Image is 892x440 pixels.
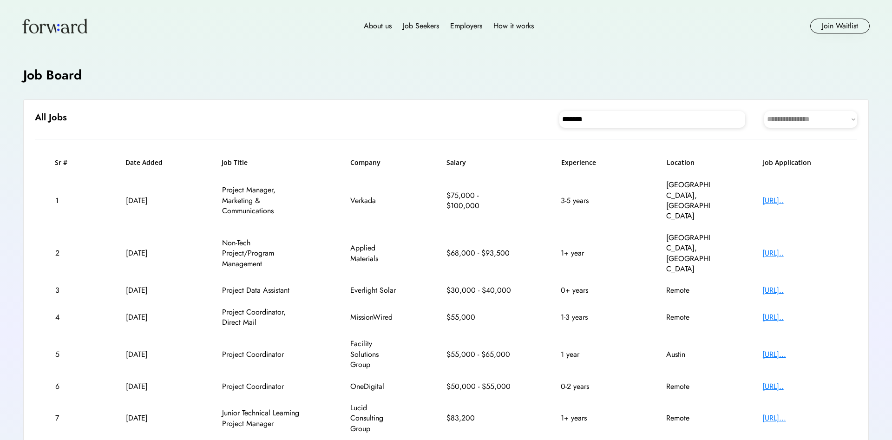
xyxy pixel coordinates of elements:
div: [URL]... [762,413,837,423]
div: 1-3 years [561,312,617,322]
div: [URL].. [762,196,837,206]
div: Project Manager, Marketing & Communications [222,185,301,216]
div: Remote [666,312,713,322]
div: Job Seekers [403,20,439,32]
h6: Salary [446,158,512,167]
div: OneDigital [350,381,397,392]
div: 5 [55,349,76,360]
div: Remote [666,381,713,392]
div: [URL]... [762,349,837,360]
h6: Company [350,158,397,167]
div: Employers [450,20,482,32]
div: Verkada [350,196,397,206]
h6: Experience [561,158,617,167]
div: [DATE] [126,196,172,206]
h6: Job Application [763,158,837,167]
div: $30,000 - $40,000 [446,285,512,296]
div: [GEOGRAPHIC_DATA], [GEOGRAPHIC_DATA] [666,233,713,275]
div: [GEOGRAPHIC_DATA], [GEOGRAPHIC_DATA] [666,180,713,222]
h6: Sr # [55,158,76,167]
div: [DATE] [126,285,172,296]
div: [URL].. [762,381,837,392]
h4: Job Board [23,66,82,84]
h6: Job Title [222,158,248,167]
div: $50,000 - $55,000 [446,381,512,392]
button: Join Waitlist [810,19,870,33]
div: Remote [666,285,713,296]
div: [URL].. [762,312,837,322]
div: $55,000 - $65,000 [446,349,512,360]
div: Project Data Assistant [222,285,301,296]
img: Forward logo [22,19,87,33]
div: 2 [55,248,76,258]
div: $83,200 [446,413,512,423]
div: [DATE] [126,413,172,423]
h6: Location [667,158,713,167]
div: About us [364,20,392,32]
div: $68,000 - $93,500 [446,248,512,258]
div: Everlight Solar [350,285,397,296]
div: Austin [666,349,713,360]
div: 0-2 years [561,381,617,392]
div: How it works [493,20,534,32]
div: 6 [55,381,76,392]
div: Remote [666,413,713,423]
h6: All Jobs [35,111,67,124]
div: 1+ years [561,413,617,423]
div: 1 year [561,349,617,360]
div: Applied Materials [350,243,397,264]
div: Junior Technical Learning Project Manager [222,408,301,429]
div: Project Coordinator [222,381,301,392]
div: $55,000 [446,312,512,322]
h6: Date Added [125,158,172,167]
div: Lucid Consulting Group [350,403,397,434]
div: 3 [55,285,76,296]
div: [DATE] [126,349,172,360]
div: $75,000 - $100,000 [446,190,512,211]
div: 0+ years [561,285,617,296]
div: MissionWired [350,312,397,322]
div: 1 [55,196,76,206]
div: Non-Tech Project/Program Management [222,238,301,269]
div: Project Coordinator [222,349,301,360]
div: 3-5 years [561,196,617,206]
div: Project Coordinator, Direct Mail [222,307,301,328]
div: [DATE] [126,312,172,322]
div: [URL].. [762,285,837,296]
div: [DATE] [126,381,172,392]
div: 4 [55,312,76,322]
div: 7 [55,413,76,423]
div: Facility Solutions Group [350,339,397,370]
div: [URL].. [762,248,837,258]
div: [DATE] [126,248,172,258]
div: 1+ year [561,248,617,258]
